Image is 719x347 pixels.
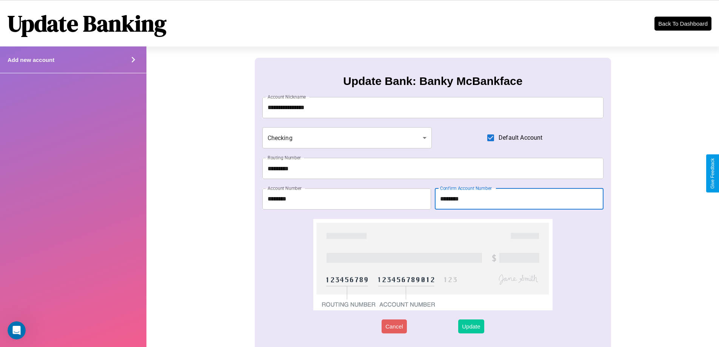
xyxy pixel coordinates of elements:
label: Account Number [268,185,302,191]
iframe: Intercom live chat [8,321,26,339]
button: Cancel [382,319,407,333]
h4: Add new account [8,57,54,63]
label: Account Nickname [268,94,306,100]
h1: Update Banking [8,8,166,39]
label: Confirm Account Number [440,185,492,191]
div: Checking [262,127,432,148]
span: Default Account [499,133,542,142]
h3: Update Bank: Banky McBankface [343,75,522,88]
div: Give Feedback [710,158,715,189]
img: check [313,219,552,310]
button: Update [458,319,484,333]
button: Back To Dashboard [654,17,711,31]
label: Routing Number [268,154,301,161]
